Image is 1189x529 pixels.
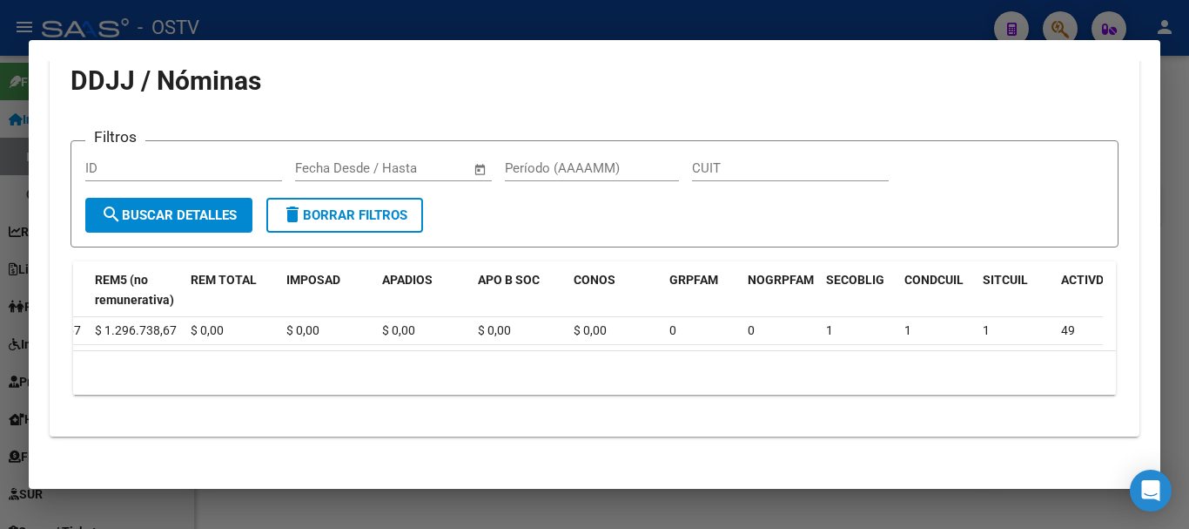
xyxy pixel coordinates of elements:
[1061,273,1118,287] span: ACTIVDES
[471,261,567,319] datatable-header-cell: APO B SOC
[478,323,511,337] span: $ 0,00
[662,261,741,319] datatable-header-cell: GRPFAM
[184,261,279,319] datatable-header-cell: REM TOTAL
[567,261,662,319] datatable-header-cell: CONOS
[574,323,607,337] span: $ 0,00
[478,273,540,287] span: APO B SOC
[897,261,976,319] datatable-header-cell: CONDCUIL
[266,198,423,233] button: Borrar Filtros
[85,198,252,233] button: Buscar Detalles
[669,273,718,287] span: GRPFAM
[471,159,491,180] button: Open calendar
[85,127,145,146] h3: Filtros
[101,207,237,223] span: Buscar Detalles
[574,273,615,287] span: CONOS
[382,323,415,337] span: $ 0,00
[826,323,833,337] span: 1
[282,204,303,225] mat-icon: delete
[741,261,819,319] datatable-header-cell: NOGRPFAM
[88,261,184,319] datatable-header-cell: REM5 (no remunerativa)
[282,207,407,223] span: Borrar Filtros
[904,323,911,337] span: 1
[191,323,224,337] span: $ 0,00
[904,273,964,287] span: CONDCUIL
[286,323,319,337] span: $ 0,00
[826,273,884,287] span: SECOBLIG
[95,323,177,337] span: $ 1.296.738,67
[101,204,122,225] mat-icon: search
[748,323,755,337] span: 0
[983,273,1028,287] span: SITCUIL
[1061,323,1075,337] span: 49
[279,261,375,319] datatable-header-cell: IMPOSAD
[819,261,897,319] datatable-header-cell: SECOBLIG
[1054,261,1132,319] datatable-header-cell: ACTIVDES
[375,261,471,319] datatable-header-cell: APADIOS
[382,273,433,287] span: APADIOS
[191,273,257,287] span: REM TOTAL
[286,273,340,287] span: IMPOSAD
[381,160,466,176] input: Fecha fin
[669,323,676,337] span: 0
[295,160,366,176] input: Fecha inicio
[95,273,174,307] span: REM5 (no remunerativa)
[983,323,990,337] span: 1
[71,65,261,96] span: DDJJ / Nóminas
[1130,470,1172,512] div: Open Intercom Messenger
[976,261,1054,319] datatable-header-cell: SITCUIL
[748,273,814,287] span: NOGRPFAM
